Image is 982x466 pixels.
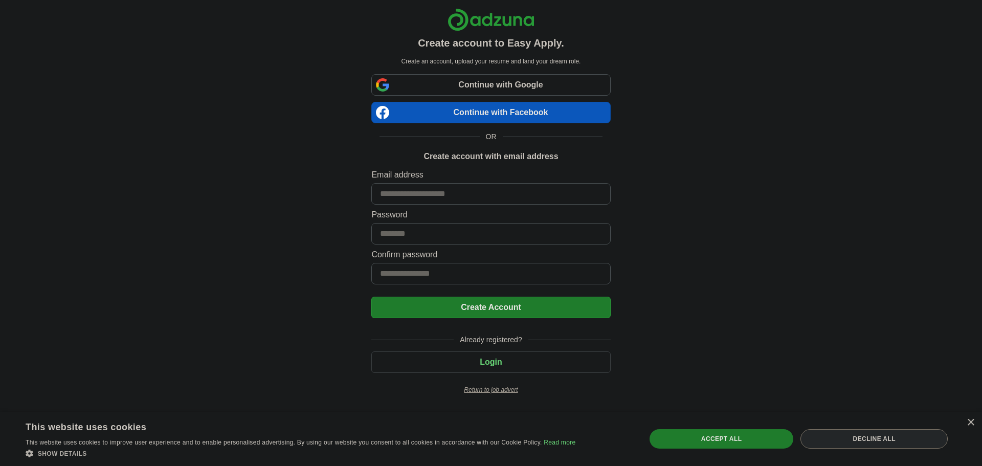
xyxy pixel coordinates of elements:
[448,8,534,31] img: Adzuna logo
[423,150,558,163] h1: Create account with email address
[373,57,608,66] p: Create an account, upload your resume and land your dream role.
[38,450,87,457] span: Show details
[371,358,610,366] a: Login
[371,297,610,318] button: Create Account
[371,385,610,394] a: Return to job advert
[371,249,610,261] label: Confirm password
[371,102,610,123] a: Continue with Facebook
[26,418,550,433] div: This website uses cookies
[371,74,610,96] a: Continue with Google
[650,429,794,449] div: Accept all
[26,448,575,458] div: Show details
[371,169,610,181] label: Email address
[418,35,564,51] h1: Create account to Easy Apply.
[967,419,974,427] div: Close
[800,429,948,449] div: Decline all
[371,209,610,221] label: Password
[26,439,542,446] span: This website uses cookies to improve user experience and to enable personalised advertising. By u...
[480,131,503,142] span: OR
[544,439,575,446] a: Read more, opens a new window
[371,351,610,373] button: Login
[454,335,528,345] span: Already registered?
